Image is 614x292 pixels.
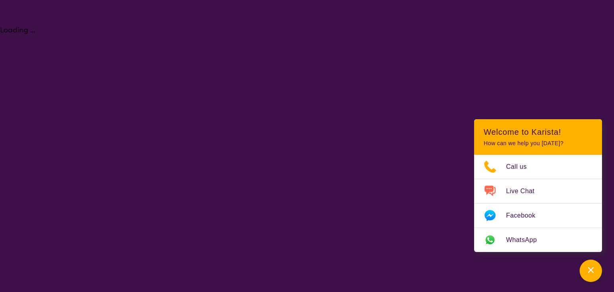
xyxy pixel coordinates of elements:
button: Channel Menu [580,260,602,282]
ul: Choose channel [474,155,602,252]
h2: Welcome to Karista! [484,127,592,137]
span: WhatsApp [506,234,546,246]
span: Call us [506,161,536,173]
p: How can we help you [DATE]? [484,140,592,147]
div: Channel Menu [474,119,602,252]
span: Live Chat [506,185,544,197]
a: Web link opens in a new tab. [474,228,602,252]
span: Facebook [506,210,545,222]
